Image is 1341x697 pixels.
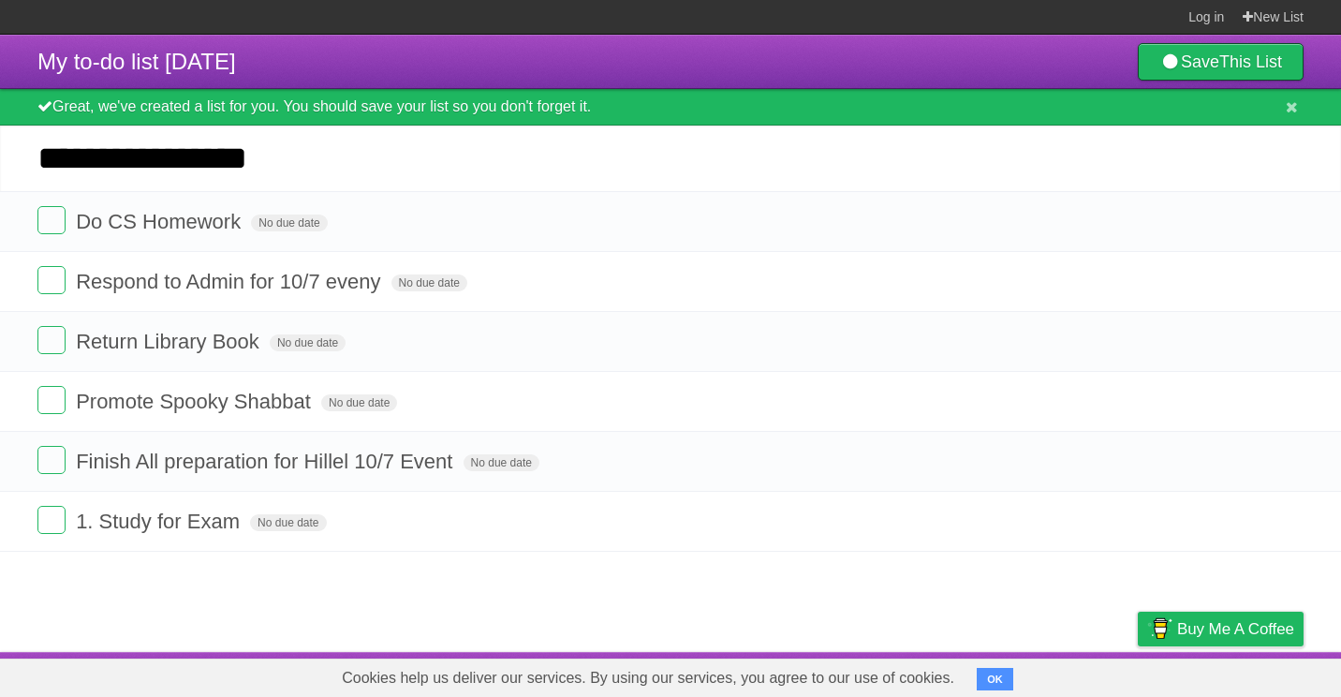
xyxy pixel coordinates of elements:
a: Developers [950,657,1026,692]
label: Done [37,386,66,414]
span: Do CS Homework [76,210,245,233]
a: About [889,657,928,692]
span: No due date [391,274,467,291]
a: Privacy [1113,657,1162,692]
span: Promote Spooky Shabbat [76,390,316,413]
a: SaveThis List [1138,43,1304,81]
span: 1. Study for Exam [76,510,244,533]
span: No due date [464,454,539,471]
a: Terms [1050,657,1091,692]
span: Buy me a coffee [1177,613,1294,645]
span: No due date [270,334,346,351]
img: Buy me a coffee [1147,613,1172,645]
span: No due date [250,514,326,531]
label: Done [37,266,66,294]
a: Buy me a coffee [1138,612,1304,646]
label: Done [37,446,66,474]
span: Cookies help us deliver our services. By using our services, you agree to our use of cookies. [323,660,973,697]
span: My to-do list [DATE] [37,49,236,74]
span: No due date [251,215,327,231]
span: Return Library Book [76,330,264,353]
label: Done [37,326,66,354]
label: Done [37,506,66,534]
button: OK [977,668,1013,690]
b: This List [1219,52,1282,71]
a: Suggest a feature [1186,657,1304,692]
span: Finish All preparation for Hillel 10/7 Event [76,450,457,473]
span: Respond to Admin for 10/7 eveny [76,270,385,293]
span: No due date [321,394,397,411]
label: Done [37,206,66,234]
